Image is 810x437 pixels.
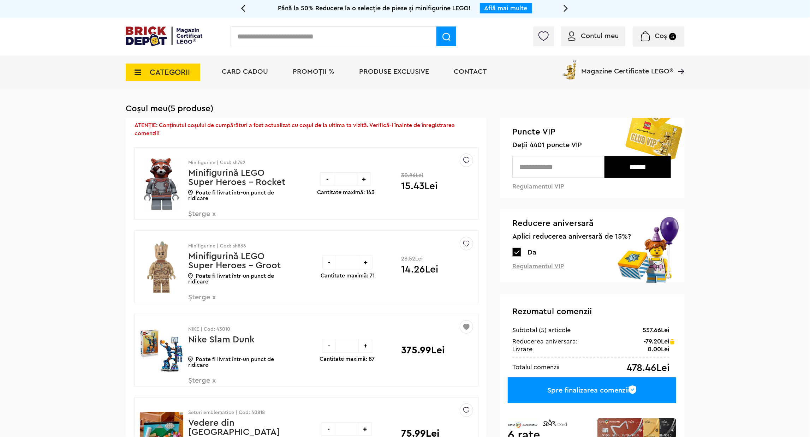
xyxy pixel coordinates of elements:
p: Poate fi livrat într-un punct de ridicare [188,190,289,201]
span: Puncte VIP [512,127,672,138]
a: Află mai multe [484,5,528,11]
div: Reducerea aniversara: [512,338,578,345]
a: PROMOȚII % [293,68,334,75]
div: 478.46Lei [627,363,669,373]
div: ATENȚIE: Conținutul coșului de cumpărături a fost actualizat cu coșul de la ultima ta vizită. Ver... [135,121,478,138]
p: NIKE | Cod: 43010 [188,327,289,332]
p: Minifigurine | Cod: sh836 [188,244,289,249]
div: + [357,172,371,186]
span: Șterge x [188,210,271,226]
span: 30.86Lei [401,173,437,178]
div: - [321,172,334,186]
span: CATEGORII [150,68,190,76]
a: Minifigurină LEGO Super Heroes - Rocket Raccoon sh742 [188,168,285,196]
span: 15.43Lei [401,181,437,191]
div: - [322,256,336,269]
a: Regulamentul VIP [512,263,564,269]
span: Șterge x [188,294,271,309]
span: Deții 4401 puncte VIP [512,141,672,149]
a: Vedere din [GEOGRAPHIC_DATA] [188,418,280,437]
img: Minifigurină LEGO Super Heroes - Rocket Raccoon sh742 [143,157,180,210]
img: Minifigurină LEGO Super Heroes - Groot sh836 [142,241,181,294]
div: Subtotal (5) articole [512,326,571,334]
span: 14.26Lei [401,264,438,274]
div: + [359,256,373,269]
a: Contact [454,68,487,75]
span: Da [528,249,536,256]
a: Regulamentul VIP [512,183,564,190]
span: Contul meu [581,32,619,40]
span: (5 produse) [168,104,213,113]
div: Totalul comenzii [512,363,559,371]
div: + [358,422,372,436]
div: - [322,339,336,353]
span: Rezumatul comenzii [512,307,592,316]
span: Coș [655,32,667,40]
p: Minifigurine | Cod: sh742 [188,160,289,165]
h1: Coșul meu [126,104,684,114]
div: + [358,339,372,353]
div: - [322,422,335,436]
p: 375.99Lei [401,345,445,355]
a: Nike Slam Dunk [188,335,255,344]
span: Aplici reducerea aniversară de 15%? [512,233,672,241]
img: Nike Slam Dunk [140,324,183,377]
p: Poate fi livrat într-un punct de ridicare [188,357,289,368]
a: Produse exclusive [359,68,429,75]
span: Reducere aniversară [512,218,672,229]
p: Cantitate maximă: 87 [320,356,375,362]
div: -79.20Lei [644,338,669,345]
p: Poate fi livrat într-un punct de ridicare [188,273,289,285]
div: Livrare [512,345,532,353]
p: Cantitate maximă: 143 [317,190,375,195]
span: Șterge x [188,377,271,392]
a: Magazine Certificate LEGO® [673,59,684,66]
div: 0.00Lei [648,345,669,353]
small: 5 [669,33,676,40]
span: Magazine Certificate LEGO® [581,59,673,75]
span: Până la 50% Reducere la o selecție de piese și minifigurine LEGO! [278,5,471,11]
p: Seturi emblematice | Cod: 40818 [188,410,289,415]
a: Contul meu [568,32,619,40]
a: Card Cadou [222,68,268,75]
a: Spre finalizarea comenzii [508,377,676,403]
div: 557.66Lei [643,326,669,334]
span: 28.52Lei [401,256,438,262]
a: Minifigurină LEGO Super Heroes - Groot sh836 [188,252,281,279]
p: Cantitate maximă: 71 [321,273,375,279]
